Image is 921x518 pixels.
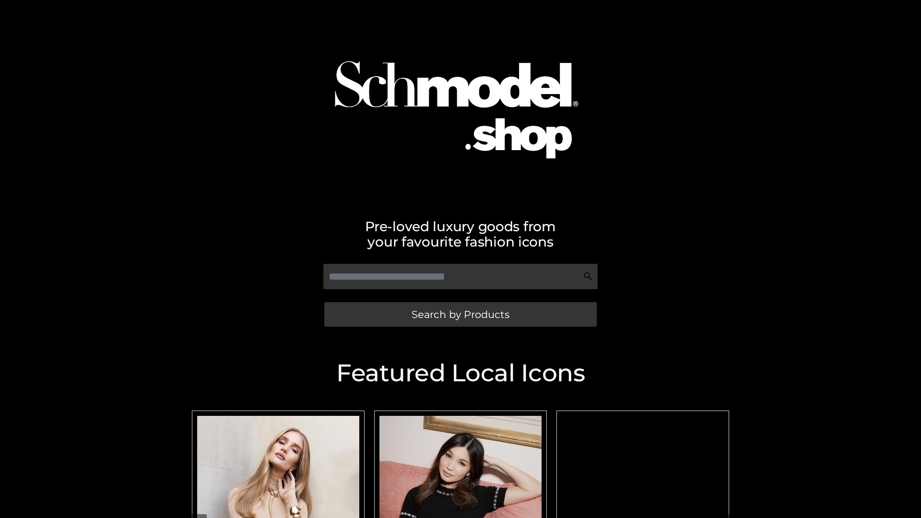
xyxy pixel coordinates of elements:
[187,361,734,385] h2: Featured Local Icons​
[412,309,509,319] span: Search by Products
[187,219,734,249] h2: Pre-loved luxury goods from your favourite fashion icons
[324,302,597,327] a: Search by Products
[583,271,593,281] img: Search Icon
